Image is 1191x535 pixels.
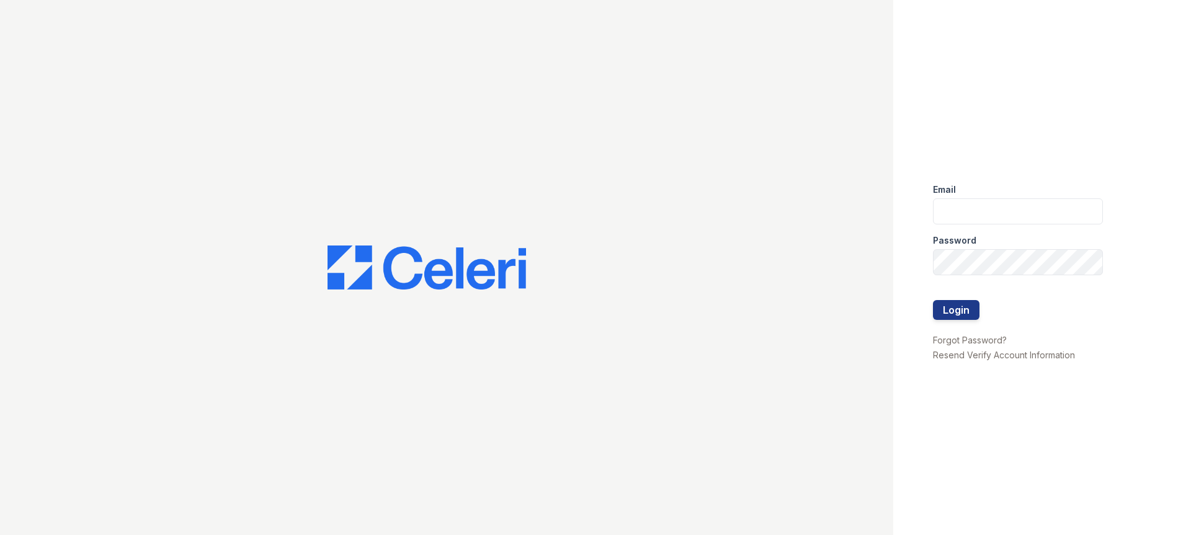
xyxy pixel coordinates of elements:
label: Email [933,183,956,196]
a: Forgot Password? [933,335,1007,345]
a: Resend Verify Account Information [933,350,1075,360]
label: Password [933,234,976,247]
img: CE_Logo_Blue-a8612792a0a2168367f1c8372b55b34899dd931a85d93a1a3d3e32e68fde9ad4.png [328,245,526,290]
button: Login [933,300,979,320]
